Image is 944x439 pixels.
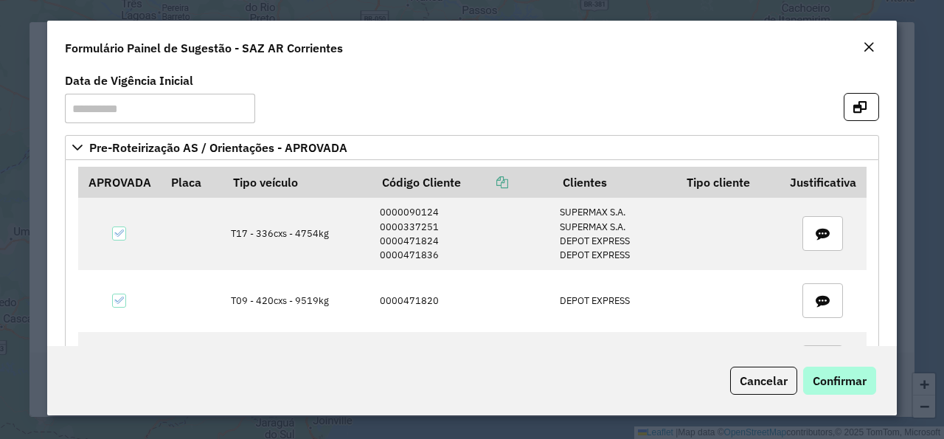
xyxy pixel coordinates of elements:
em: Fechar [863,41,875,53]
th: Tipo veículo [223,167,372,198]
th: Placa [161,167,223,198]
button: Close [858,38,879,58]
td: SUPERMAX S.A. SUPERMAX S.A. DEPOT EXPRESS DEPOT EXPRESS [552,198,677,269]
th: Tipo cliente [676,167,780,198]
td: 0000471820 [372,270,552,332]
th: Clientes [552,167,677,198]
label: Data de Vigência Inicial [65,72,193,89]
td: DEPOT EXPRESS [552,270,677,332]
span: Cancelar [740,373,788,388]
td: T07 - 588cxs - 13484kg [223,332,372,394]
td: T17 - 336cxs - 4754kg [223,198,372,269]
th: APROVADA [78,167,162,198]
h4: Formulário Painel de Sugestão - SAZ AR Corrientes [65,39,343,57]
button: Cancelar [730,367,797,395]
button: Confirmar [803,367,876,395]
span: Pre-Roteirização AS / Orientações - APROVADA [89,142,347,153]
th: Código Cliente [372,167,552,198]
hb-button: Confirma sugestões e abre em nova aba [844,98,879,113]
td: INC S.A. WALMART S.A. [552,332,677,394]
td: 0000090124 0000337251 0000471824 0000471836 [372,198,552,269]
a: Pre-Roteirização AS / Orientações - APROVADA [65,135,879,160]
td: T09 - 420cxs - 9519kg [223,270,372,332]
td: 0000162275 0000322960 [372,332,552,394]
th: Justificativa [780,167,866,198]
a: Copiar [461,175,508,190]
span: Confirmar [813,373,867,388]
